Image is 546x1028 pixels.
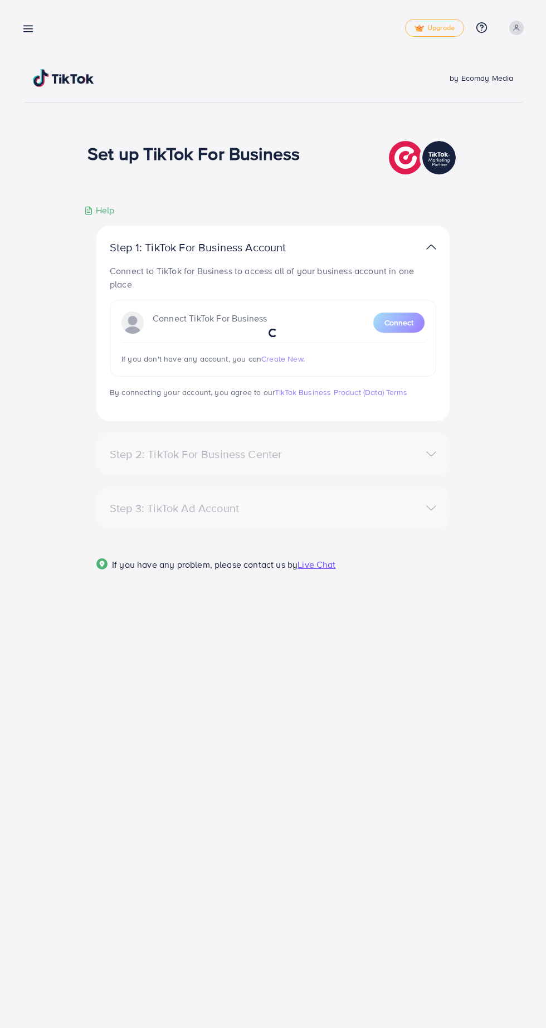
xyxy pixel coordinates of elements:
span: Live Chat [298,558,335,571]
span: by Ecomdy Media [450,72,513,84]
img: TikTok partner [389,138,459,177]
span: If you have any problem, please contact us by [112,558,298,571]
span: Upgrade [415,24,455,32]
img: tick [415,25,424,32]
img: TikTok partner [426,239,436,255]
img: Popup guide [96,558,108,569]
h1: Set up TikTok For Business [87,143,300,164]
div: Help [84,204,115,217]
p: Step 1: TikTok For Business Account [110,241,321,254]
a: tickUpgrade [405,19,464,37]
img: TikTok [33,69,94,87]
